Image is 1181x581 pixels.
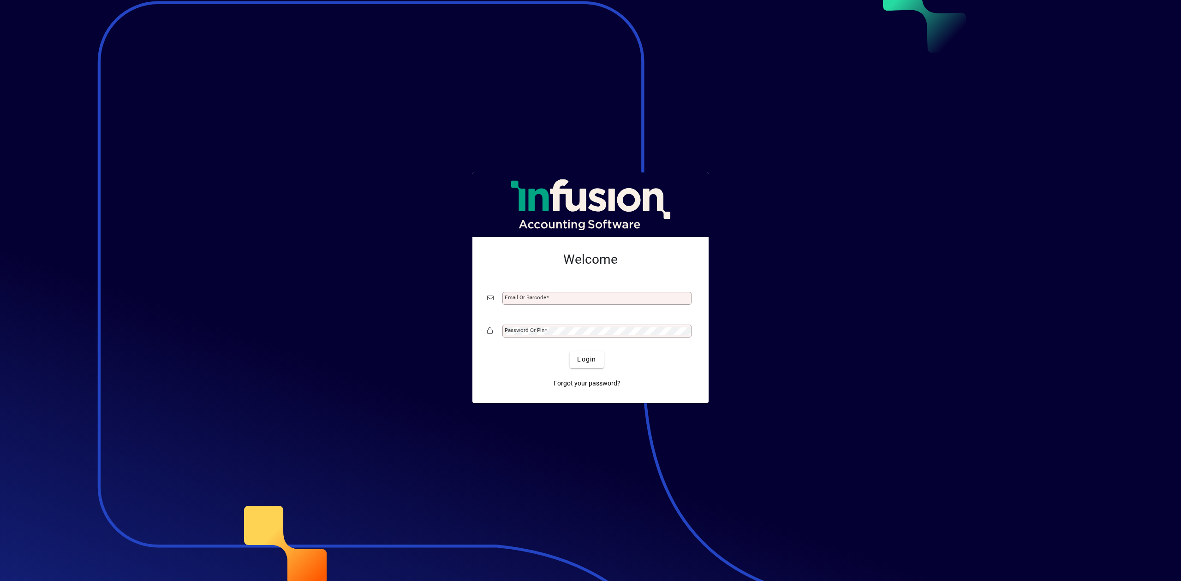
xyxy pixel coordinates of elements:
[570,351,603,368] button: Login
[487,252,694,267] h2: Welcome
[577,355,596,364] span: Login
[554,379,620,388] span: Forgot your password?
[505,294,546,301] mat-label: Email or Barcode
[550,375,624,392] a: Forgot your password?
[505,327,544,333] mat-label: Password or Pin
